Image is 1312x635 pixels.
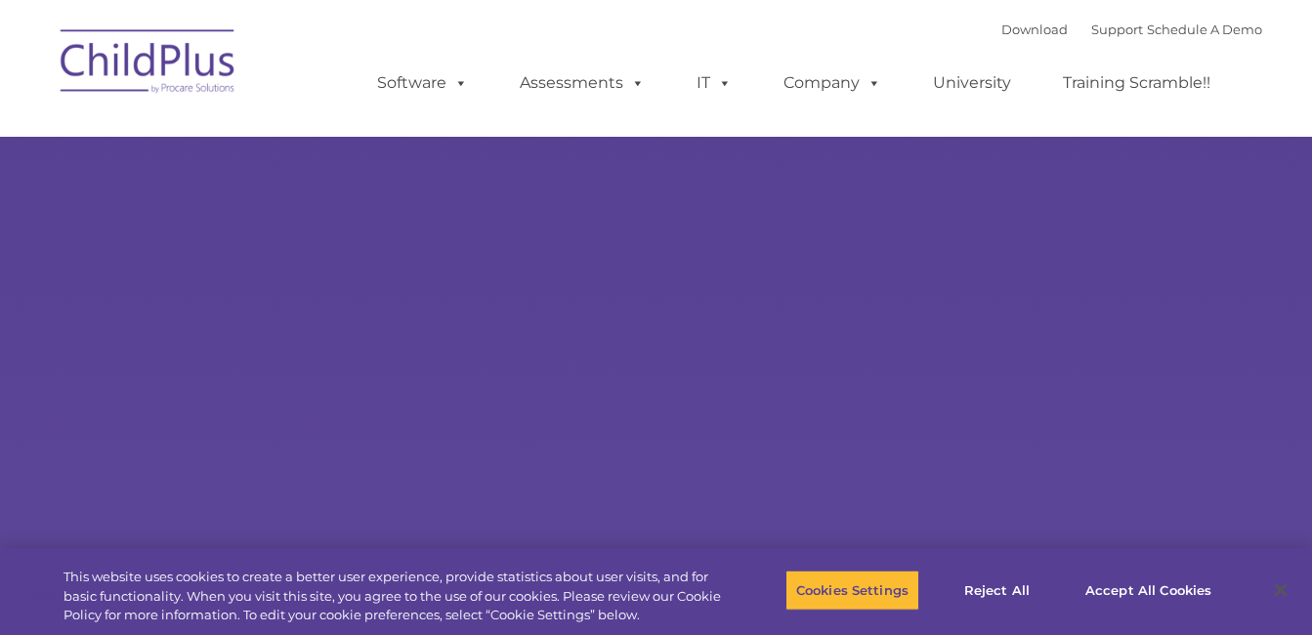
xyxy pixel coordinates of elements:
img: ChildPlus by Procare Solutions [51,16,246,113]
button: Accept All Cookies [1075,570,1222,611]
a: Support [1091,21,1143,37]
a: University [913,63,1031,103]
button: Close [1259,569,1302,612]
a: Download [1001,21,1068,37]
a: IT [677,63,751,103]
a: Company [764,63,901,103]
a: Training Scramble!! [1043,63,1230,103]
button: Cookies Settings [785,570,919,611]
button: Reject All [936,570,1058,611]
font: | [1001,21,1262,37]
div: This website uses cookies to create a better user experience, provide statistics about user visit... [63,568,722,625]
a: Schedule A Demo [1147,21,1262,37]
a: Software [358,63,487,103]
a: Assessments [500,63,664,103]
